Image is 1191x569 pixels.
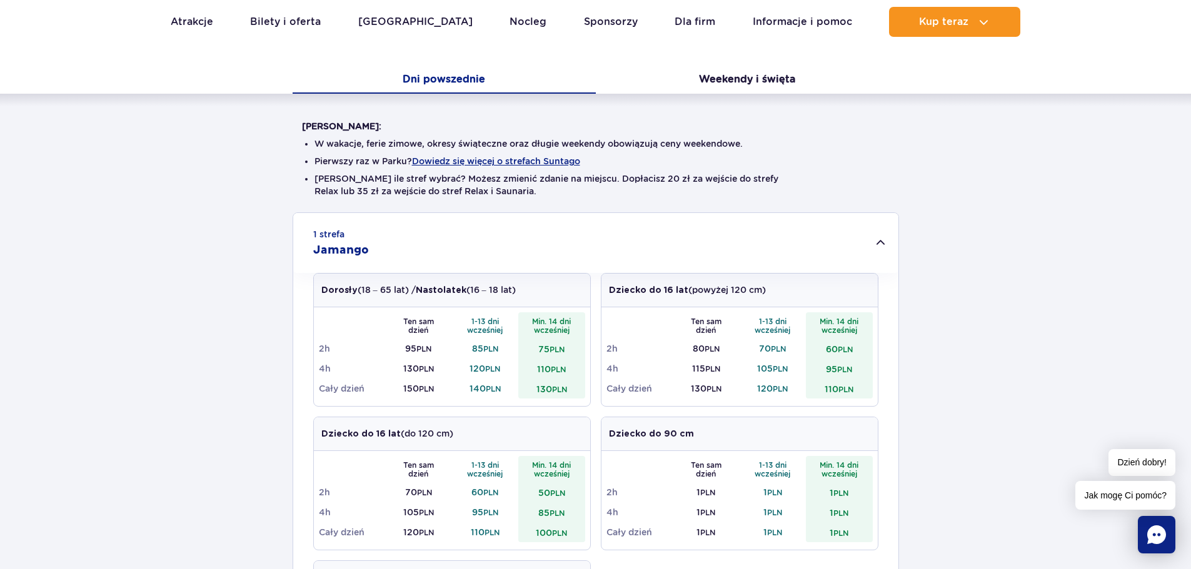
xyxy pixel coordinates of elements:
[518,482,585,502] td: 50
[606,359,673,379] td: 4h
[552,528,567,538] small: PLN
[518,312,585,339] th: Min. 14 dni wcześniej
[833,528,848,538] small: PLN
[313,228,344,240] small: 1 strefa
[319,359,386,379] td: 4h
[771,344,786,354] small: PLN
[452,379,519,398] td: 140
[321,427,453,440] p: (do 120 cm)
[767,508,782,517] small: PLN
[596,67,899,94] button: Weekendy i święta
[773,364,788,374] small: PLN
[584,7,638,37] a: Sponsorzy
[319,482,386,502] td: 2h
[838,345,853,354] small: PLN
[700,488,715,497] small: PLN
[773,384,788,393] small: PLN
[417,488,432,497] small: PLN
[767,488,782,497] small: PLN
[740,339,807,359] td: 70
[806,456,873,482] th: Min. 14 dni wcześniej
[673,339,740,359] td: 80
[740,359,807,379] td: 105
[833,508,848,518] small: PLN
[550,345,565,354] small: PLN
[740,379,807,398] td: 120
[550,508,565,518] small: PLN
[740,456,807,482] th: 1-13 dni wcześniej
[452,522,519,542] td: 110
[1138,516,1175,553] div: Chat
[673,312,740,339] th: Ten sam dzień
[1108,449,1175,476] span: Dzień dobry!
[753,7,852,37] a: Informacje i pomoc
[313,243,369,258] h2: Jamango
[700,528,715,537] small: PLN
[673,379,740,398] td: 130
[518,522,585,542] td: 100
[740,502,807,522] td: 1
[740,312,807,339] th: 1-13 dni wcześniej
[314,172,877,197] li: [PERSON_NAME] ile stref wybrać? Możesz zmienić zdanie na miejscu. Dopłacisz 20 zł za wejście do s...
[767,528,782,537] small: PLN
[609,284,766,297] p: (powyżej 120 cm)
[518,502,585,522] td: 85
[806,339,873,359] td: 60
[889,7,1020,37] button: Kup teraz
[518,359,585,379] td: 110
[452,359,519,379] td: 120
[806,482,873,502] td: 1
[518,379,585,398] td: 130
[606,522,673,542] td: Cały dzień
[673,502,740,522] td: 1
[419,508,434,517] small: PLN
[452,502,519,522] td: 95
[452,482,519,502] td: 60
[609,430,694,438] strong: Dziecko do 90 cm
[919,16,968,27] span: Kup teraz
[319,522,386,542] td: Cały dzień
[606,379,673,398] td: Cały dzień
[740,522,807,542] td: 1
[1075,481,1175,510] span: Jak mogę Ci pomóc?
[485,364,500,374] small: PLN
[171,7,213,37] a: Atrakcje
[806,502,873,522] td: 1
[319,339,386,359] td: 2h
[483,344,498,354] small: PLN
[314,137,877,150] li: W wakacje, ferie zimowe, okresy świąteczne oraz długie weekendy obowiązują ceny weekendowe.
[385,312,452,339] th: Ten sam dzień
[705,344,720,354] small: PLN
[452,456,519,482] th: 1-13 dni wcześniej
[419,528,434,537] small: PLN
[319,502,386,522] td: 4h
[606,502,673,522] td: 4h
[673,359,740,379] td: 115
[483,508,498,517] small: PLN
[706,384,721,393] small: PLN
[705,364,720,374] small: PLN
[416,344,431,354] small: PLN
[485,528,500,537] small: PLN
[510,7,546,37] a: Nocleg
[518,456,585,482] th: Min. 14 dni wcześniej
[606,339,673,359] td: 2h
[419,384,434,393] small: PLN
[806,359,873,379] td: 95
[302,121,381,131] strong: [PERSON_NAME]:
[550,488,565,498] small: PLN
[321,286,358,295] strong: Dorosły
[419,364,434,374] small: PLN
[606,482,673,502] td: 2h
[452,339,519,359] td: 85
[673,522,740,542] td: 1
[385,502,452,522] td: 105
[806,379,873,398] td: 110
[385,522,452,542] td: 120
[293,67,596,94] button: Dni powszednie
[314,155,877,167] li: Pierwszy raz w Parku?
[700,508,715,517] small: PLN
[385,339,452,359] td: 95
[675,7,715,37] a: Dla firm
[319,379,386,398] td: Cały dzień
